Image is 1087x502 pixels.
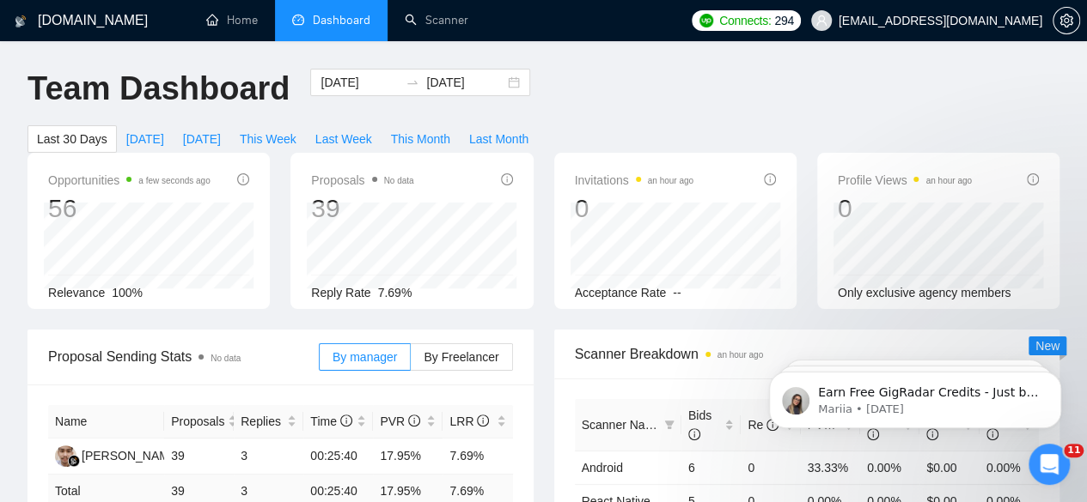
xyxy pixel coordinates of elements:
[406,76,419,89] span: to
[206,13,258,27] a: homeHome
[575,192,693,225] div: 0
[380,414,420,428] span: PVR
[688,428,700,440] span: info-circle
[48,346,319,367] span: Proposal Sending Stats
[860,451,919,484] td: 0.00%
[405,13,468,27] a: searchScanner
[1027,173,1039,185] span: info-circle
[68,455,80,467] img: gigradar-bm.png
[501,173,513,185] span: info-circle
[460,125,538,153] button: Last Month
[743,336,1087,456] iframe: Intercom notifications message
[82,446,180,465] div: [PERSON_NAME]
[801,451,860,484] td: 33.33%
[980,451,1039,484] td: 0.00%
[211,354,241,363] span: No data
[27,69,290,109] h1: Team Dashboard
[582,461,623,475] a: Android
[171,412,224,431] span: Proposals
[37,130,107,148] span: Last 30 Days
[699,14,713,27] img: upwork-logo.png
[673,286,681,299] span: --
[315,130,372,148] span: Last Week
[164,438,234,475] td: 39
[48,192,211,225] div: 56
[313,13,370,27] span: Dashboard
[384,176,414,185] span: No data
[741,451,800,484] td: 0
[925,176,971,185] time: an hour ago
[241,412,284,431] span: Replies
[237,173,249,185] span: info-circle
[718,350,763,360] time: an hour ago
[449,414,489,428] span: LRR
[174,125,230,153] button: [DATE]
[1053,7,1080,34] button: setting
[311,286,370,299] span: Reply Rate
[1064,444,1084,457] span: 11
[234,405,303,438] th: Replies
[27,125,117,153] button: Last 30 Days
[378,286,412,299] span: 7.69%
[719,11,771,30] span: Connects:
[424,350,498,364] span: By Freelancer
[240,130,296,148] span: This Week
[311,192,413,225] div: 39
[688,408,711,441] span: Bids
[681,451,741,484] td: 6
[664,420,675,430] span: filter
[183,130,221,148] span: [DATE]
[303,438,373,475] td: 00:25:40
[469,130,528,148] span: Last Month
[406,76,419,89] span: swap-right
[126,130,164,148] span: [DATE]
[661,412,678,438] span: filter
[373,438,443,475] td: 17.95%
[391,130,450,148] span: This Month
[230,125,306,153] button: This Week
[55,445,76,467] img: AI
[55,448,180,462] a: AI[PERSON_NAME]
[234,438,303,475] td: 3
[382,125,460,153] button: This Month
[1029,444,1070,485] iframe: Intercom live chat
[310,414,351,428] span: Time
[764,173,776,185] span: info-circle
[575,170,693,191] span: Invitations
[333,350,397,364] span: By manager
[919,451,979,484] td: $0.00
[306,125,382,153] button: Last Week
[838,192,972,225] div: 0
[311,170,413,191] span: Proposals
[340,414,352,426] span: info-circle
[443,438,512,475] td: 7.69%
[648,176,693,185] time: an hour ago
[15,8,27,35] img: logo
[426,73,504,92] input: End date
[815,15,827,27] span: user
[321,73,399,92] input: Start date
[112,286,143,299] span: 100%
[1053,14,1079,27] span: setting
[164,405,234,438] th: Proposals
[838,286,1011,299] span: Only exclusive agency members
[575,343,1040,365] span: Scanner Breakdown
[774,11,793,30] span: 294
[477,414,489,426] span: info-circle
[582,418,662,432] span: Scanner Name
[48,170,211,191] span: Opportunities
[48,286,105,299] span: Relevance
[117,125,174,153] button: [DATE]
[1053,14,1080,27] a: setting
[292,14,304,26] span: dashboard
[48,405,164,438] th: Name
[408,414,420,426] span: info-circle
[575,286,667,299] span: Acceptance Rate
[838,170,972,191] span: Profile Views
[138,176,210,185] time: a few seconds ago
